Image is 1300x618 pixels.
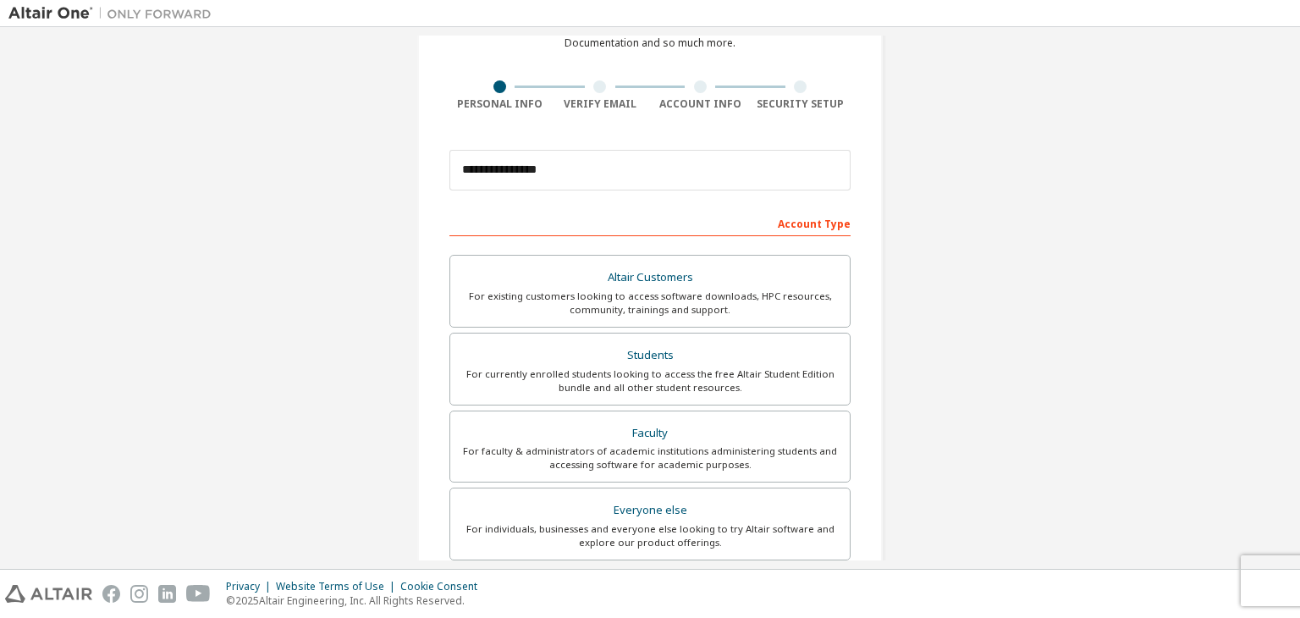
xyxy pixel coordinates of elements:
div: For Free Trials, Licenses, Downloads, Learning & Documentation and so much more. [532,23,768,50]
div: Website Terms of Use [276,580,400,593]
div: Students [460,344,840,367]
div: Account Type [449,209,851,236]
div: Privacy [226,580,276,593]
div: Security Setup [751,97,851,111]
div: For existing customers looking to access software downloads, HPC resources, community, trainings ... [460,290,840,317]
div: Verify Email [550,97,651,111]
img: altair_logo.svg [5,585,92,603]
div: Account Info [650,97,751,111]
div: Faculty [460,422,840,445]
div: Personal Info [449,97,550,111]
div: For faculty & administrators of academic institutions administering students and accessing softwa... [460,444,840,472]
img: instagram.svg [130,585,148,603]
div: Altair Customers [460,266,840,290]
div: For currently enrolled students looking to access the free Altair Student Edition bundle and all ... [460,367,840,395]
div: Everyone else [460,499,840,522]
img: Altair One [8,5,220,22]
img: facebook.svg [102,585,120,603]
p: © 2025 Altair Engineering, Inc. All Rights Reserved. [226,593,487,608]
img: youtube.svg [186,585,211,603]
div: For individuals, businesses and everyone else looking to try Altair software and explore our prod... [460,522,840,549]
div: Cookie Consent [400,580,487,593]
img: linkedin.svg [158,585,176,603]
